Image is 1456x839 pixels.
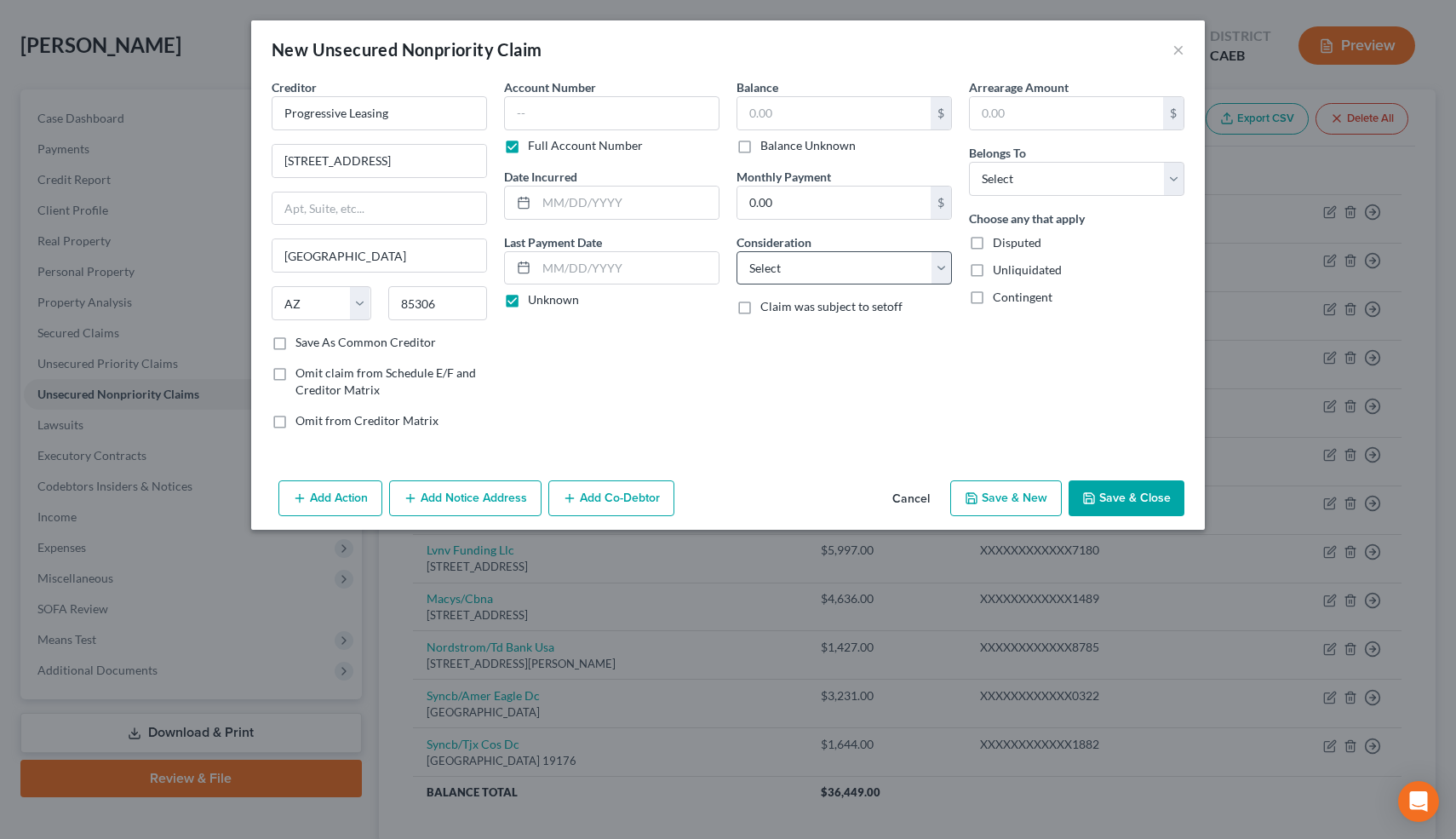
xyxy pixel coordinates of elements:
label: Full Account Number [528,137,643,154]
label: Last Payment Date [504,233,602,251]
span: Claim was subject to setoff [760,299,903,313]
div: $ [931,97,951,129]
label: Balance Unknown [760,137,856,154]
span: Omit claim from Schedule E/F and Creditor Matrix [295,365,476,397]
input: MM/DD/YYYY [536,187,719,219]
button: × [1172,39,1184,60]
label: Save As Common Creditor [295,334,436,351]
label: Balance [737,78,778,96]
label: Monthly Payment [737,168,831,186]
span: Unliquidated [993,262,1062,277]
div: $ [931,187,951,219]
button: Save & Close [1069,480,1184,516]
span: Omit from Creditor Matrix [295,413,439,428]
button: Add Action [278,480,382,516]
button: Add Notice Address [389,480,542,516]
input: Enter zip... [388,286,488,320]
input: Enter address... [272,145,486,177]
div: New Unsecured Nonpriority Claim [272,37,542,61]
span: Creditor [272,80,317,95]
label: Unknown [528,291,579,308]
label: Consideration [737,233,811,251]
span: Contingent [993,290,1052,304]
label: Account Number [504,78,596,96]
button: Cancel [879,482,943,516]
button: Save & New [950,480,1062,516]
span: Disputed [993,235,1041,250]
label: Choose any that apply [969,210,1085,227]
input: Enter city... [272,239,486,272]
input: 0.00 [737,97,931,129]
div: Open Intercom Messenger [1398,781,1439,822]
input: Apt, Suite, etc... [272,193,486,225]
span: Belongs To [969,146,1026,160]
input: Search creditor by name... [272,96,487,130]
input: MM/DD/YYYY [536,252,719,284]
label: Date Incurred [504,168,577,186]
input: 0.00 [737,187,931,219]
button: Add Co-Debtor [548,480,674,516]
div: $ [1163,97,1184,129]
input: -- [504,96,719,130]
input: 0.00 [970,97,1163,129]
label: Arrearage Amount [969,78,1069,96]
